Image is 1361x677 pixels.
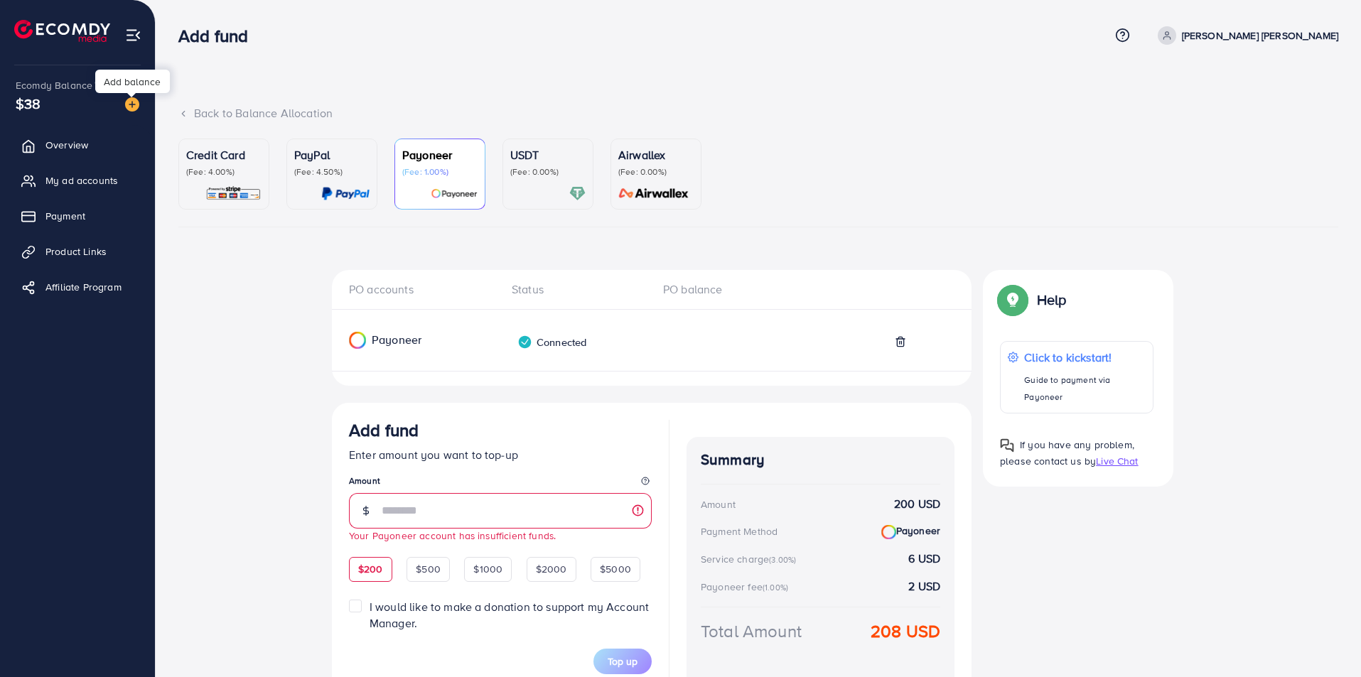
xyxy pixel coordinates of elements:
span: $5000 [600,562,631,576]
a: Product Links [11,237,144,266]
span: Affiliate Program [45,280,122,294]
p: (Fee: 0.00%) [618,166,694,178]
small: Your Payoneer account has insufficient funds. [349,529,556,542]
span: I would like to make a donation to support my Account Manager. [370,599,649,631]
div: Payment Method [701,524,778,538]
strong: 200 USD [894,496,940,512]
img: logo [14,20,110,42]
small: (1.00%) [763,582,788,593]
p: (Fee: 4.50%) [294,166,370,178]
span: $500 [416,562,441,576]
span: $1000 [473,562,502,576]
div: Total Amount [701,619,802,644]
p: Credit Card [186,146,262,163]
h3: Add fund [349,420,419,440]
span: Payment [45,209,85,223]
span: Overview [45,138,88,152]
span: My ad accounts [45,173,118,188]
img: card [569,185,586,202]
strong: Payoneer [881,524,940,539]
span: Product Links [45,244,107,259]
span: $200 [358,562,383,576]
p: PayPal [294,146,370,163]
span: $38 [16,93,41,114]
p: Help [1037,291,1067,308]
legend: Amount [349,475,652,492]
a: Overview [11,131,144,159]
div: Payoneer fee [701,580,792,594]
strong: 2 USD [908,578,940,595]
iframe: Chat [1301,613,1350,666]
p: Click to kickstart! [1024,349,1146,366]
img: verified [517,335,532,350]
span: Top up [608,654,638,668]
h3: Add fund [178,26,259,46]
h4: Summary [701,451,940,469]
div: PO balance [652,281,803,298]
strong: 6 USD [908,551,940,567]
div: Status [500,281,652,298]
span: Ecomdy Balance [16,78,92,92]
div: PO accounts [349,281,500,298]
div: Back to Balance Allocation [178,105,1338,121]
span: If you have any problem, please contact us by [1000,438,1134,468]
p: Enter amount you want to top-up [349,446,652,463]
strong: 208 USD [871,619,940,644]
img: card [205,185,262,202]
div: Add balance [95,70,170,93]
p: USDT [510,146,586,163]
span: $2000 [536,562,567,576]
button: Top up [593,649,652,674]
small: (3.00%) [769,554,796,565]
img: card [614,185,694,202]
img: image [125,97,139,112]
div: Service charge [701,552,800,566]
a: Payment [11,202,144,230]
span: Live Chat [1096,454,1138,468]
a: [PERSON_NAME] [PERSON_NAME] [1152,26,1338,45]
p: Airwallex [618,146,694,163]
div: Amount [701,497,736,511]
p: Guide to payment via Payoneer [1024,372,1146,406]
p: Payoneer [402,146,478,163]
p: (Fee: 4.00%) [186,166,262,178]
img: Popup guide [1000,287,1026,313]
a: Affiliate Program [11,273,144,301]
img: Payoneer [349,332,366,349]
p: [PERSON_NAME] [PERSON_NAME] [1182,27,1338,44]
div: Connected [517,335,586,350]
img: Payoneer [881,525,896,540]
img: menu [125,27,141,43]
img: Popup guide [1000,438,1014,453]
img: card [431,185,478,202]
a: My ad accounts [11,166,144,195]
p: (Fee: 1.00%) [402,166,478,178]
img: card [321,185,370,202]
div: Payoneer [332,332,475,349]
p: (Fee: 0.00%) [510,166,586,178]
